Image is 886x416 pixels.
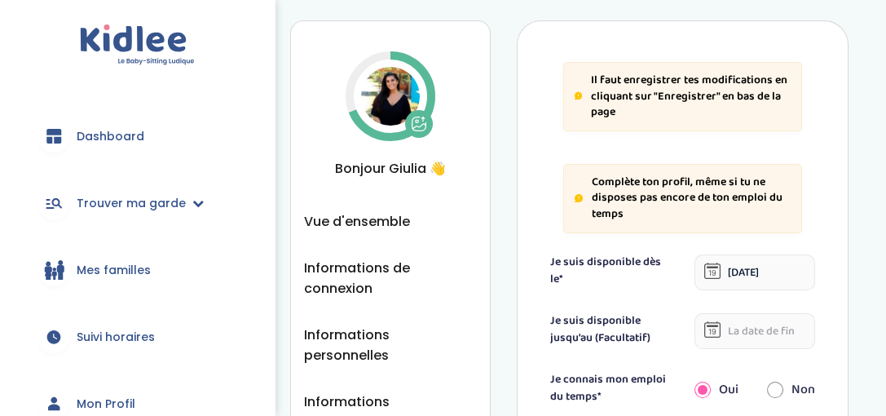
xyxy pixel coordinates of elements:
[80,24,195,66] img: logo.svg
[77,195,186,212] span: Trouver ma garde
[361,67,420,126] img: Avatar
[304,211,410,232] button: Vue d'ensemble
[694,313,815,349] input: La date de fin
[24,308,250,366] a: Suivi horaires
[77,262,151,279] span: Mes familles
[24,107,250,166] a: Dashboard
[682,372,755,408] div: Oui
[550,371,671,405] label: Je connais mon emploi du temps*
[694,254,815,290] input: La date de début
[77,329,155,346] span: Suivi horaires
[755,372,827,408] div: Non
[304,325,477,365] button: Informations personnelles
[77,128,144,145] span: Dashboard
[592,175,791,223] p: Complète ton profil, même si tu ne disposes pas encore de ton emploi du temps
[77,396,135,413] span: Mon Profil
[591,73,791,121] p: Il faut enregistrer tes modifications en cliquant sur "Enregistrer" en bas de la page
[550,312,671,347] label: Je suis disponible jusqu'au (Facultatif)
[24,174,250,232] a: Trouver ma garde
[304,158,477,179] span: Bonjour Giulia 👋
[550,254,671,288] label: Je suis disponible dès le*
[24,241,250,299] a: Mes familles
[304,258,477,299] button: Informations de connexion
